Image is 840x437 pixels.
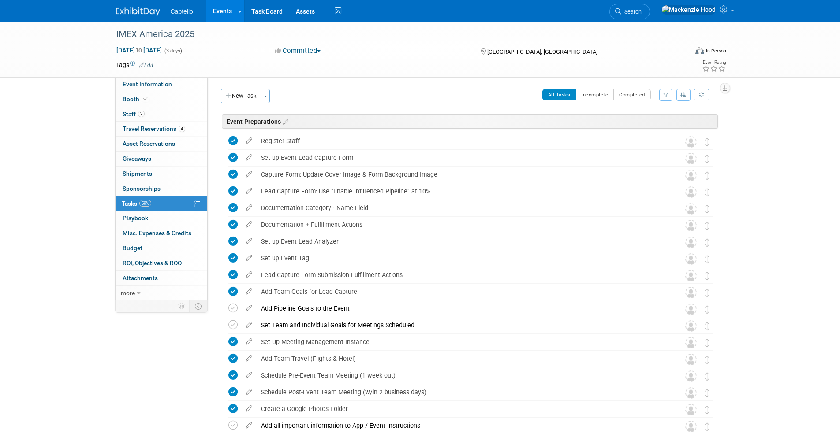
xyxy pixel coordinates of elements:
div: Documentation + Fulfillment Actions [257,217,668,232]
a: edit [241,388,257,396]
a: Staff2 [116,107,207,122]
div: Schedule Post-Event Team Meeting (w/in 2 business days) [257,385,668,400]
span: more [121,289,135,296]
div: Add Team Goals for Lead Capture [257,284,668,299]
img: Unassigned [685,304,697,315]
a: edit [241,422,257,430]
span: [DATE] [DATE] [116,46,162,54]
img: Unassigned [685,253,697,265]
div: Event Preparations [222,114,718,129]
span: ROI, Objectives & ROO [123,259,182,267]
img: Unassigned [685,220,697,231]
img: Unassigned [685,387,697,399]
img: Unassigned [685,421,697,432]
img: Unassigned [685,153,697,164]
span: 4 [179,126,185,132]
a: edit [241,237,257,245]
a: Misc. Expenses & Credits [116,226,207,241]
span: Booth [123,96,149,103]
i: Move task [705,238,709,247]
span: Giveaways [123,155,151,162]
i: Move task [705,289,709,297]
div: Add Team Travel (Flights & Hotel) [257,351,668,366]
button: All Tasks [542,89,576,100]
img: Unassigned [685,354,697,365]
div: Capture Form: Update Cover Image & Form Background Image [257,167,668,182]
a: Edit sections [281,117,288,126]
img: Unassigned [685,270,697,281]
a: Edit [139,62,153,68]
img: Unassigned [685,370,697,382]
div: Create a Google Photos Folder [257,401,668,416]
div: IMEX America 2025 [113,26,675,42]
img: Mackenzie Hood [661,5,716,15]
img: Unassigned [685,203,697,215]
i: Move task [705,305,709,314]
i: Move task [705,222,709,230]
button: New Task [221,89,261,103]
a: edit [241,204,257,212]
i: Move task [705,356,709,364]
div: Event Format [636,46,727,59]
a: edit [241,221,257,229]
i: Move task [705,272,709,280]
span: Captello [171,8,193,15]
div: Lead Capture Form: Use "Enable Influenced Pipeline" at 10% [257,184,668,199]
i: Move task [705,255,709,263]
a: Playbook [116,211,207,226]
i: Move task [705,406,709,414]
div: Documentation Category - Name Field [257,200,668,215]
button: Incomplete [575,89,614,100]
span: Misc. Expenses & Credits [123,230,191,237]
div: Set up Event Lead Capture Form [257,150,668,165]
img: Unassigned [685,237,697,248]
button: Completed [613,89,651,100]
a: edit [241,371,257,379]
span: Event Information [123,81,172,88]
a: ROI, Objectives & ROO [116,256,207,270]
a: edit [241,271,257,279]
span: Tasks [122,200,151,207]
span: Attachments [123,274,158,281]
button: Committed [272,46,324,56]
div: Register Staff [257,133,668,148]
div: In-Person [706,48,726,54]
a: edit [241,254,257,262]
div: Set Team and Individual Goals for Meetings Scheduled [257,318,668,333]
span: Playbook [123,215,148,222]
i: Move task [705,322,709,330]
a: edit [241,355,257,363]
span: [GEOGRAPHIC_DATA], [GEOGRAPHIC_DATA] [487,48,597,55]
i: Move task [705,389,709,397]
a: Giveaways [116,152,207,166]
td: Personalize Event Tab Strip [174,300,190,312]
img: Unassigned [685,170,697,181]
span: to [135,47,143,54]
a: Budget [116,241,207,256]
div: Add Pipeline Goals to the Event [257,301,668,316]
div: Set Up Meeting Management Instance [257,334,668,349]
i: Move task [705,138,709,146]
span: Budget [123,244,142,252]
a: edit [241,154,257,162]
img: Format-Inperson.png [695,47,704,54]
a: edit [241,187,257,195]
div: Event Rating [702,60,726,65]
span: 2 [138,111,145,117]
div: Add all important information to App / Event Instructions [257,418,668,433]
a: Shipments [116,167,207,181]
a: Tasks59% [116,196,207,211]
img: Unassigned [685,287,697,298]
a: Search [609,4,650,19]
span: Search [621,8,642,15]
i: Move task [705,205,709,213]
img: Unassigned [685,320,697,332]
div: Schedule Pre-Event Team Meeting (1 week out) [257,368,668,383]
a: Attachments [116,271,207,285]
i: Move task [705,422,709,431]
span: Travel Reservations [123,125,185,132]
img: ExhibitDay [116,7,160,16]
a: more [116,286,207,300]
a: edit [241,405,257,413]
a: Travel Reservations4 [116,122,207,136]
